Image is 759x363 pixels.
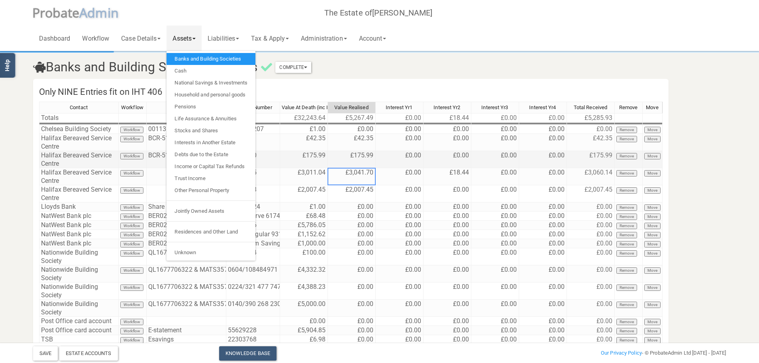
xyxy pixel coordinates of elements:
[424,202,471,212] td: £0.00
[147,326,226,335] td: E-statement
[39,335,119,344] td: TSB
[616,204,637,211] button: Remove
[120,204,144,211] button: Workflow
[280,317,328,326] td: £0.00
[433,104,460,110] span: Interest Yr2
[167,184,255,196] a: Other Personal Property
[120,170,144,177] button: Workflow
[120,232,144,238] button: Workflow
[328,239,376,248] td: £0.00
[424,283,471,300] td: £0.00
[471,202,519,212] td: £0.00
[39,221,119,230] td: NatWest Bank plc
[280,239,328,248] td: £1,000.00
[644,337,661,343] button: Move
[471,265,519,283] td: £0.00
[471,283,519,300] td: £0.00
[245,26,295,51] a: Tax & Apply
[167,65,255,77] a: Cash
[328,326,376,335] td: £0.00
[167,226,255,238] a: Residences and Other Land
[275,62,311,73] button: Complete
[328,113,376,123] td: £5,267.49
[424,113,471,123] td: £18.44
[376,221,424,230] td: £0.00
[280,212,328,221] td: £68.48
[616,153,637,159] button: Remove
[39,212,119,221] td: NatWest Bank plc
[519,239,567,248] td: £0.00
[167,161,255,173] a: Income or Capital Tax Refunds
[39,134,119,151] td: Halifax Bereaved Service Centre
[167,247,255,259] a: Unknown
[280,265,328,283] td: £4,332.32
[471,125,519,134] td: £0.00
[616,328,637,334] button: Remove
[226,326,280,335] td: 55629228
[567,134,615,151] td: £42.35
[519,230,567,239] td: £0.00
[471,168,519,185] td: £0.00
[87,4,118,21] span: dmin
[328,212,376,221] td: £0.00
[280,202,328,212] td: £1.00
[601,350,642,356] a: Our Privacy Policy
[567,185,615,202] td: £2,007.45
[424,239,471,248] td: £0.00
[481,104,508,110] span: Interest Yr3
[120,153,144,159] button: Workflow
[167,173,255,184] a: Trust Income
[167,205,255,217] a: Jointly Owned Assets
[202,26,245,51] a: Liabilities
[280,248,328,265] td: £100.00
[376,212,424,221] td: £0.00
[39,151,119,168] td: Halifax Bereaved Service Centre
[644,170,661,177] button: Move
[120,223,144,229] button: Workflow
[39,185,119,202] td: Halifax Bereaved Service Centre
[424,335,471,344] td: £0.00
[280,151,328,168] td: £175.99
[567,212,615,221] td: £0.00
[33,346,58,361] button: Save
[328,248,376,265] td: £0.00
[619,104,638,110] span: Remove
[167,77,255,89] a: National Savings & Investments
[567,221,615,230] td: £0.00
[33,26,76,51] a: Dashboard
[147,151,226,168] td: BCR-517985
[424,134,471,151] td: £0.00
[567,265,615,283] td: £0.00
[328,317,376,326] td: £0.00
[147,125,226,134] td: 0011385207
[424,212,471,221] td: £0.00
[226,283,280,300] td: 0224/321 477 747
[167,26,202,51] a: Assets
[616,127,637,133] button: Remove
[616,250,637,257] button: Remove
[376,326,424,335] td: £0.00
[567,202,615,212] td: £0.00
[40,4,80,21] span: robate
[376,265,424,283] td: £0.00
[121,104,143,110] span: Workflow
[644,302,661,308] button: Move
[328,151,376,168] td: £175.99
[519,151,567,168] td: £0.00
[376,125,424,134] td: £0.00
[280,283,328,300] td: £4,388.23
[471,248,519,265] td: £0.00
[39,113,119,123] td: Totals
[39,326,119,335] td: Post Office card account
[519,221,567,230] td: £0.00
[616,337,637,343] button: Remove
[644,232,661,238] button: Move
[519,265,567,283] td: £0.00
[519,185,567,202] td: £0.00
[424,248,471,265] td: £0.00
[226,335,280,344] td: 22303768
[376,113,424,123] td: £0.00
[574,104,607,110] span: Total Received
[471,185,519,202] td: £0.00
[519,168,567,185] td: £0.00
